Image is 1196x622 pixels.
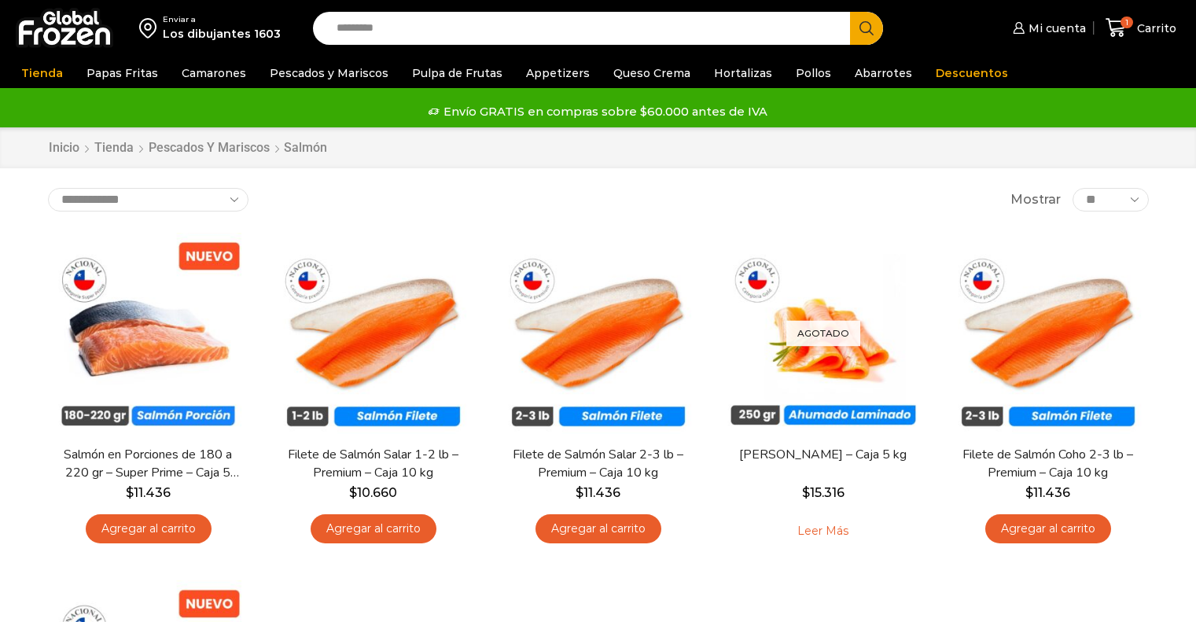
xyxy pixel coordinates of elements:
span: $ [126,485,134,500]
a: Descuentos [928,58,1016,88]
div: Enviar a [163,14,281,25]
a: Queso Crema [605,58,698,88]
a: 1 Carrito [1102,9,1180,46]
bdi: 11.436 [576,485,620,500]
a: Papas Fritas [79,58,166,88]
a: Hortalizas [706,58,780,88]
h1: Salmón [284,140,327,155]
a: Appetizers [518,58,598,88]
span: Mostrar [1010,191,1061,209]
bdi: 10.660 [349,485,397,500]
p: Agotado [786,321,860,347]
a: Camarones [174,58,254,88]
a: Pollos [788,58,839,88]
a: Pescados y Mariscos [262,58,396,88]
a: Filete de Salmón Coho 2-3 lb – Premium – Caja 10 kg [957,446,1138,482]
a: Agregar al carrito: “Filete de Salmón Salar 1-2 lb – Premium - Caja 10 kg” [311,514,436,543]
span: 1 [1121,17,1133,29]
span: $ [349,485,357,500]
a: Filete de Salmón Salar 1-2 lb – Premium – Caja 10 kg [282,446,463,482]
span: $ [1025,485,1033,500]
a: Tienda [94,139,134,157]
a: Mi cuenta [1009,13,1086,44]
a: Pescados y Mariscos [148,139,270,157]
a: [PERSON_NAME] – Caja 5 kg [732,446,913,464]
img: address-field-icon.svg [139,14,163,41]
div: Los dibujantes 1603 [163,26,281,42]
bdi: 11.436 [1025,485,1070,500]
select: Pedido de la tienda [48,188,248,212]
a: Filete de Salmón Salar 2-3 lb – Premium – Caja 10 kg [507,446,688,482]
a: Agregar al carrito: “Salmón en Porciones de 180 a 220 gr - Super Prime - Caja 5 kg” [86,514,212,543]
span: Carrito [1133,20,1176,36]
a: Tienda [13,58,71,88]
a: Agregar al carrito: “Filete de Salmón Coho 2-3 lb - Premium - Caja 10 kg” [985,514,1111,543]
a: Pulpa de Frutas [404,58,510,88]
bdi: 15.316 [802,485,845,500]
a: Abarrotes [847,58,920,88]
nav: Breadcrumb [48,139,327,157]
a: Agregar al carrito: “Filete de Salmón Salar 2-3 lb - Premium - Caja 10 kg” [535,514,661,543]
a: Inicio [48,139,80,157]
span: Mi cuenta [1025,20,1086,36]
a: Salmón en Porciones de 180 a 220 gr – Super Prime – Caja 5 kg [57,446,238,482]
a: Leé más sobre “Salmón Ahumado Laminado - Caja 5 kg” [773,514,873,547]
span: $ [802,485,810,500]
button: Search button [850,12,883,45]
bdi: 11.436 [126,485,171,500]
span: $ [576,485,583,500]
